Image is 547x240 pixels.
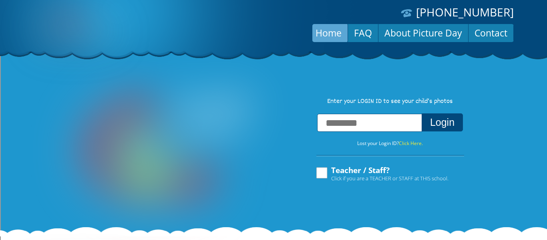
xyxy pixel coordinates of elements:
a: FAQ [348,23,378,42]
img: Dabbs Company [33,4,117,49]
a: [PHONE_NUMBER] [416,4,514,20]
a: About Picture Day [378,23,468,42]
a: Home [310,23,348,42]
a: Contact [469,23,513,42]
